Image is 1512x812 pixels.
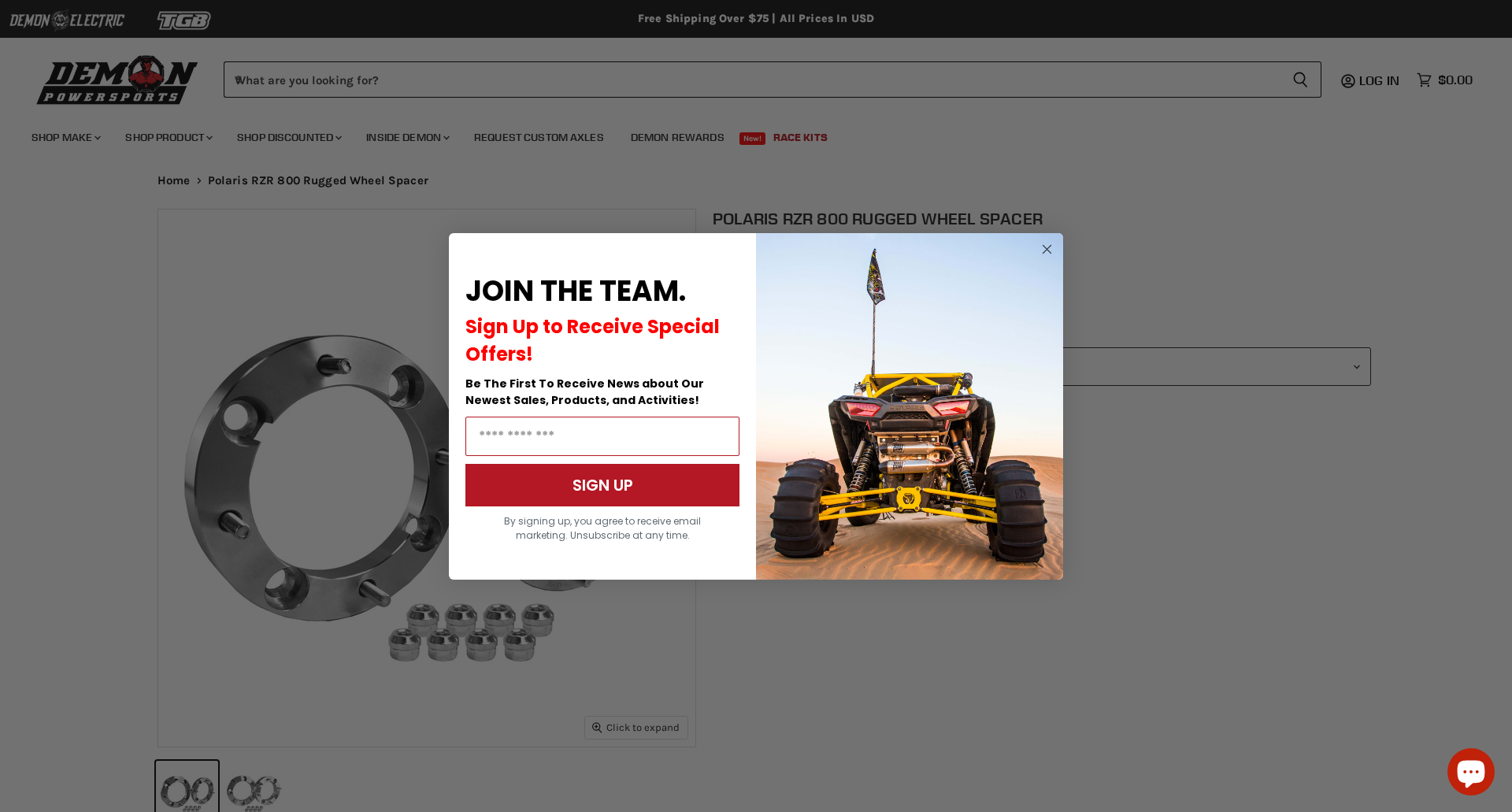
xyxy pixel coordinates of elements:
[504,514,701,542] span: By signing up, you agree to receive email marketing. Unsubscribe at any time.
[465,271,686,311] span: JOIN THE TEAM.
[465,464,739,506] button: SIGN UP
[1037,239,1057,259] button: Close dialog
[756,233,1063,580] img: a9095488-b6e7-41ba-879d-588abfab540b.jpeg
[465,376,704,408] span: Be The First To Receive News about Our Newest Sales, Products, and Activities!
[1443,748,1499,799] inbox-online-store-chat: Shopify online store chat
[465,313,720,367] span: Sign Up to Receive Special Offers!
[465,417,739,456] input: Email Address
